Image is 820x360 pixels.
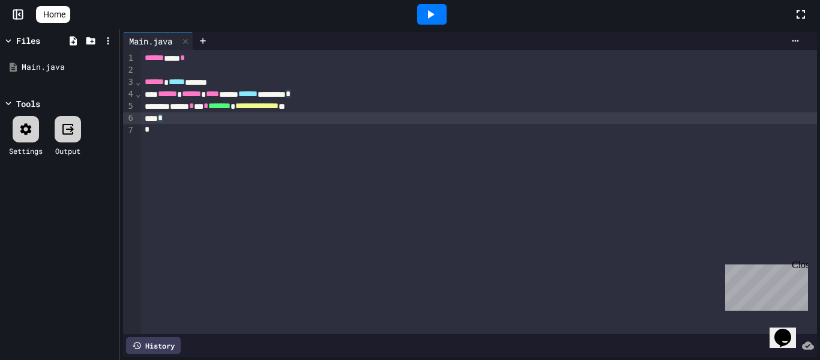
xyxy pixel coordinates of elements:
a: Home [36,6,70,23]
div: Main.java [123,32,193,50]
div: Tools [16,97,40,110]
div: 2 [123,64,135,76]
span: Fold line [135,77,141,87]
div: 6 [123,112,135,124]
div: Files [16,34,40,47]
span: Fold line [135,89,141,99]
iframe: chat widget [720,260,808,311]
div: 5 [123,100,135,112]
iframe: chat widget [770,312,808,348]
div: 1 [123,52,135,64]
span: Home [43,8,65,20]
div: 4 [123,88,135,100]
div: Main.java [123,35,178,47]
div: Settings [9,145,43,156]
div: 3 [123,76,135,88]
div: Chat with us now!Close [5,5,83,76]
div: Main.java [22,61,115,73]
div: History [126,337,181,354]
div: 7 [123,124,135,136]
div: Output [55,145,80,156]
